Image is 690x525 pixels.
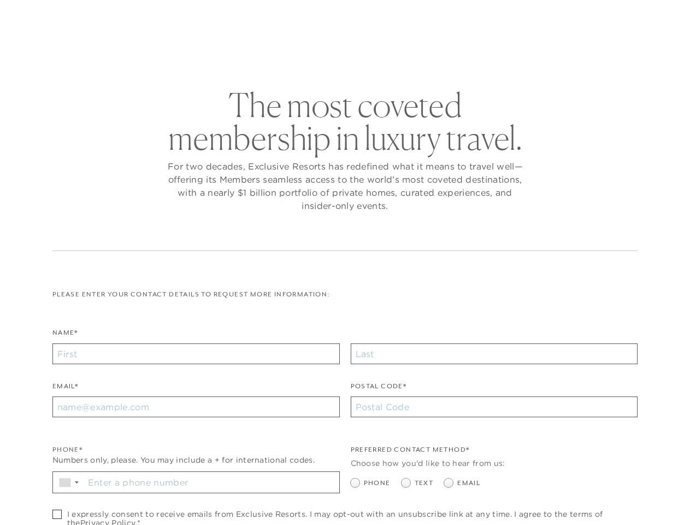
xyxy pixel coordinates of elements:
a: Membership [320,35,387,67]
span: Text [415,478,434,488]
input: Last [351,343,638,364]
legend: Preferred Contact Method* [351,445,470,460]
div: Choose how you'd like to hear from us: [351,458,638,469]
div: Numbers only, please. You may include a + for international codes. [52,454,340,466]
a: Get Started [29,12,76,22]
label: Postal Code* [351,381,407,397]
label: Email* [52,381,78,397]
div: Phone* [52,445,340,455]
input: name@example.com [52,396,340,417]
label: Name* [52,328,78,343]
input: Enter a phone number [84,472,339,493]
a: Community [404,35,470,67]
a: The Collection [220,35,303,67]
p: For two decades, Exclusive Resorts has redefined what it means to travel well—offering its Member... [165,160,526,212]
input: Postal Code [351,396,638,417]
div: Country Code Selector [53,472,84,493]
a: Member Login [579,12,633,22]
span: Phone [364,478,391,488]
input: First [52,343,340,364]
span: Email [457,478,480,488]
p: Please enter your contact details to request more information: [52,289,638,300]
span: ▼ [73,479,80,486]
h2: The most coveted membership in luxury travel. [165,89,526,154]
